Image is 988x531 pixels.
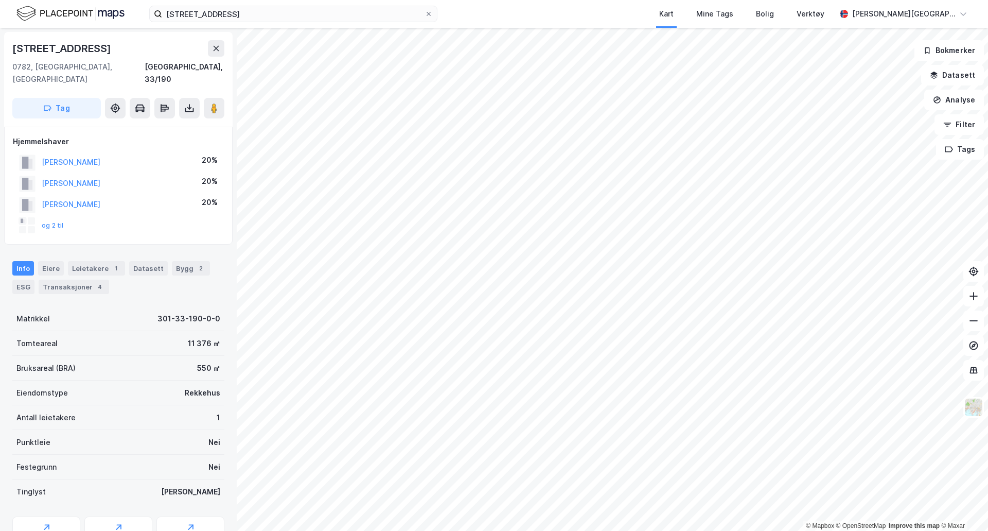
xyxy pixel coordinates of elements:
div: 2 [196,263,206,273]
div: 1 [111,263,121,273]
div: 20% [202,154,218,166]
div: Info [12,261,34,276]
button: Tag [12,98,101,118]
div: 4 [95,282,105,292]
div: Kart [659,8,674,20]
div: [GEOGRAPHIC_DATA], 33/190 [145,61,224,85]
div: 550 ㎡ [197,362,220,374]
div: 20% [202,196,218,209]
img: logo.f888ab2527a4732fd821a326f86c7f29.svg [16,5,125,23]
div: Leietakere [68,261,125,276]
div: Kontrollprogram for chat [937,482,988,531]
a: OpenStreetMap [836,522,886,529]
div: Hjemmelshaver [13,135,224,148]
button: Analyse [924,90,984,110]
div: Verktøy [797,8,824,20]
div: Eiere [38,261,64,276]
div: 20% [202,175,218,187]
div: Antall leietakere [16,412,76,424]
div: Tinglyst [16,486,46,498]
button: Datasett [921,65,984,85]
div: ESG [12,280,34,294]
div: Matrikkel [16,313,50,325]
div: 1 [217,412,220,424]
div: [PERSON_NAME][GEOGRAPHIC_DATA] [852,8,955,20]
div: Datasett [129,261,168,276]
a: Mapbox [806,522,834,529]
div: Bruksareal (BRA) [16,362,76,374]
div: Bolig [756,8,774,20]
div: 0782, [GEOGRAPHIC_DATA], [GEOGRAPHIC_DATA] [12,61,145,85]
img: Z [964,398,983,417]
iframe: Chat Widget [937,482,988,531]
div: Festegrunn [16,461,57,473]
div: 11 376 ㎡ [188,337,220,350]
input: Søk på adresse, matrikkel, gårdeiere, leietakere eller personer [162,6,425,22]
button: Filter [934,114,984,135]
div: [STREET_ADDRESS] [12,40,113,57]
div: [PERSON_NAME] [161,486,220,498]
div: Nei [208,461,220,473]
div: Eiendomstype [16,387,68,399]
div: Transaksjoner [39,280,109,294]
a: Improve this map [889,522,940,529]
div: Punktleie [16,436,50,449]
div: Rekkehus [185,387,220,399]
div: Bygg [172,261,210,276]
div: Tomteareal [16,337,58,350]
div: 301-33-190-0-0 [157,313,220,325]
div: Nei [208,436,220,449]
button: Bokmerker [914,40,984,61]
button: Tags [936,139,984,160]
div: Mine Tags [696,8,733,20]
